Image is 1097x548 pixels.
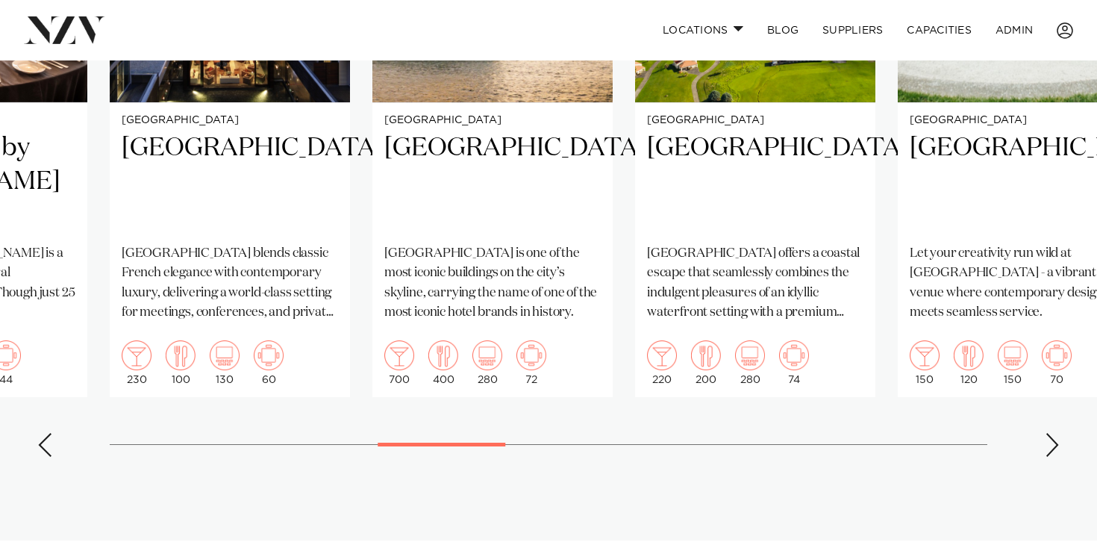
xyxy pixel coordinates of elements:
img: meeting.png [779,340,809,370]
div: 400 [428,340,458,385]
img: dining.png [428,340,458,370]
img: dining.png [691,340,721,370]
div: 72 [516,340,546,385]
img: dining.png [954,340,984,370]
div: 230 [122,340,151,385]
img: cocktail.png [384,340,414,370]
img: cocktail.png [647,340,677,370]
div: 150 [910,340,940,385]
div: 280 [472,340,502,385]
div: 280 [735,340,765,385]
img: theatre.png [998,340,1028,370]
img: theatre.png [735,340,765,370]
img: theatre.png [472,340,502,370]
div: 700 [384,340,414,385]
img: cocktail.png [122,340,151,370]
small: [GEOGRAPHIC_DATA] [122,115,338,126]
h2: [GEOGRAPHIC_DATA] [122,131,338,232]
div: 74 [779,340,809,385]
a: Locations [651,14,755,46]
img: meeting.png [1042,340,1072,370]
a: Capacities [895,14,984,46]
small: [GEOGRAPHIC_DATA] [384,115,601,126]
img: dining.png [166,340,196,370]
img: meeting.png [516,340,546,370]
a: BLOG [755,14,810,46]
div: 220 [647,340,677,385]
small: [GEOGRAPHIC_DATA] [647,115,863,126]
a: ADMIN [984,14,1045,46]
img: meeting.png [254,340,284,370]
p: [GEOGRAPHIC_DATA] blends classic French elegance with contemporary luxury, delivering a world-cla... [122,244,338,323]
p: [GEOGRAPHIC_DATA] is one of the most iconic buildings on the city’s skyline, carrying the name of... [384,244,601,323]
a: SUPPLIERS [810,14,895,46]
div: 60 [254,340,284,385]
p: [GEOGRAPHIC_DATA] offers a coastal escape that seamlessly combines the indulgent pleasures of an ... [647,244,863,323]
img: cocktail.png [910,340,940,370]
div: 130 [210,340,240,385]
h2: [GEOGRAPHIC_DATA] [384,131,601,232]
img: nzv-logo.png [24,16,105,43]
div: 100 [166,340,196,385]
img: theatre.png [210,340,240,370]
div: 120 [954,340,984,385]
div: 150 [998,340,1028,385]
div: 200 [691,340,721,385]
h2: [GEOGRAPHIC_DATA] [647,131,863,232]
div: 70 [1042,340,1072,385]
